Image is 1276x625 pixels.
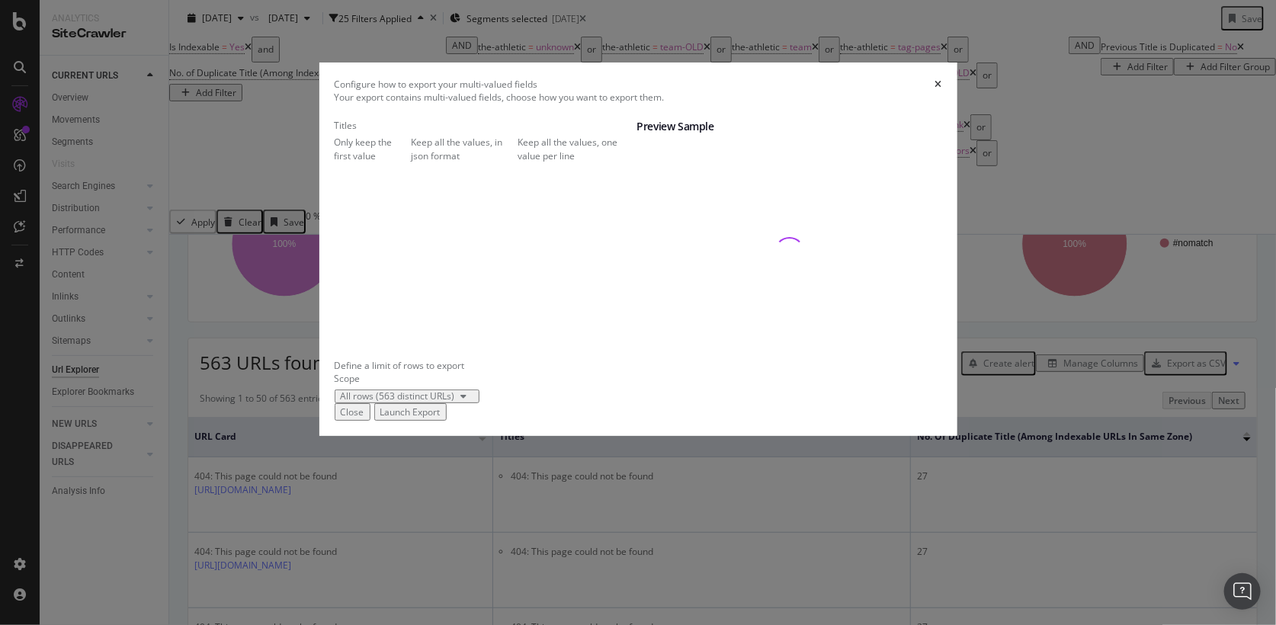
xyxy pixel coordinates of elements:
[637,119,942,134] div: Preview Sample
[380,405,441,418] div: Launch Export
[319,62,957,436] div: modal
[335,389,479,403] button: All rows (563 distinct URLs)
[335,91,942,104] div: Your export contains multi-valued fields, choose how you want to export them.
[341,392,455,401] div: All rows (563 distinct URLs)
[374,403,447,421] button: Launch Export
[335,119,357,132] label: Titles
[335,78,538,91] div: Configure how to export your multi-valued fields
[341,405,364,418] div: Close
[335,359,942,372] div: Define a limit of rows to export
[518,136,637,162] div: Keep all the values, one value per line
[335,403,370,421] button: Close
[335,372,361,385] label: Scope
[935,78,942,91] div: times
[411,136,518,162] div: Keep all the values, in json format
[1224,573,1261,610] div: Open Intercom Messenger
[335,136,411,162] div: Only keep the first value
